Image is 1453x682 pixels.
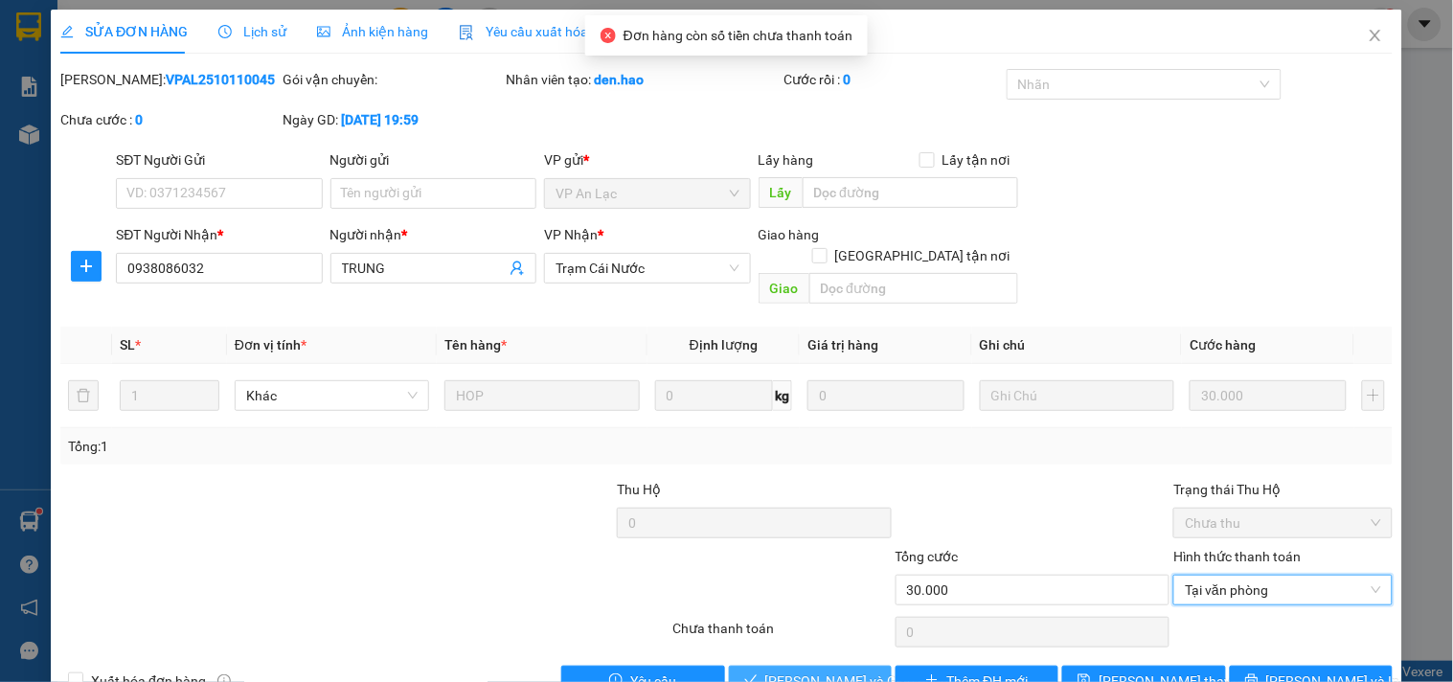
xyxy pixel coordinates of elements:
div: SĐT Người Gửi [116,149,322,170]
div: Ngày GD: [284,109,502,130]
div: Nhân viên tạo: [506,69,781,90]
li: Hotline: 02839552959 [179,71,801,95]
b: den.hao [594,72,644,87]
input: 0 [807,380,965,411]
span: Lấy tận nơi [935,149,1018,170]
span: close-circle [601,28,616,43]
span: Giá trị hàng [807,337,878,352]
span: SỬA ĐƠN HÀNG [60,24,188,39]
div: Chưa cước : [60,109,279,130]
span: Lấy [759,177,803,208]
b: VPAL2510110045 [166,72,275,87]
span: edit [60,25,74,38]
button: Close [1349,10,1402,63]
div: Tổng: 1 [68,436,562,457]
span: Tên hàng [444,337,507,352]
span: VP Nhận [544,227,598,242]
span: user-add [510,261,525,276]
div: VP gửi [544,149,750,170]
span: [GEOGRAPHIC_DATA] tận nơi [828,245,1018,266]
span: Khác [246,381,418,410]
span: VP An Lạc [556,179,738,208]
div: Người nhận [330,224,536,245]
img: logo.jpg [24,24,120,120]
span: Đơn vị tính [235,337,306,352]
span: Tổng cước [896,549,959,564]
span: Lịch sử [218,24,286,39]
span: Giao hàng [759,227,820,242]
button: delete [68,380,99,411]
span: kg [773,380,792,411]
b: 0 [135,112,143,127]
input: Ghi Chú [980,380,1174,411]
span: Trạm Cái Nước [556,254,738,283]
span: Lấy hàng [759,152,814,168]
div: Trạng thái Thu Hộ [1173,479,1392,500]
span: Giao [759,273,809,304]
img: icon [459,25,474,40]
span: Chưa thu [1185,509,1380,537]
div: [PERSON_NAME]: [60,69,279,90]
input: 0 [1190,380,1347,411]
input: Dọc đường [809,273,1018,304]
span: SL [120,337,135,352]
label: Hình thức thanh toán [1173,549,1301,564]
div: Chưa thanh toán [670,618,893,651]
span: Đơn hàng còn số tiền chưa thanh toán [624,28,852,43]
div: SĐT Người Nhận [116,224,322,245]
b: 0 [844,72,851,87]
b: GỬI : Trạm Cái Nước [24,139,266,170]
div: Gói vận chuyển: [284,69,502,90]
span: clock-circle [218,25,232,38]
span: plus [72,259,101,274]
button: plus [1362,380,1385,411]
span: Tại văn phòng [1185,576,1380,604]
div: Cước rồi : [784,69,1003,90]
li: 26 Phó Cơ Điều, Phường 12 [179,47,801,71]
div: Người gửi [330,149,536,170]
span: Ảnh kiện hàng [317,24,428,39]
button: plus [71,251,102,282]
span: Cước hàng [1190,337,1256,352]
input: Dọc đường [803,177,1018,208]
span: close [1368,28,1383,43]
span: picture [317,25,330,38]
th: Ghi chú [972,327,1182,364]
span: Thu Hộ [617,482,661,497]
span: Yêu cầu xuất hóa đơn điện tử [459,24,661,39]
span: Định lượng [690,337,758,352]
input: VD: Bàn, Ghế [444,380,639,411]
b: [DATE] 19:59 [342,112,420,127]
